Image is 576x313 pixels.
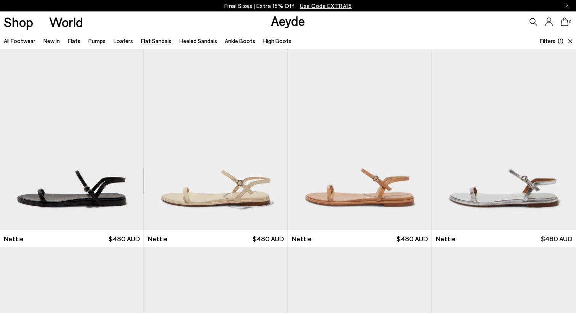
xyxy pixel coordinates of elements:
[288,230,432,247] a: Nettie $480 AUD
[558,37,563,45] span: (1)
[288,49,432,230] div: 1 / 6
[43,37,60,44] a: New In
[432,49,576,230] img: Nettie Leather Sandals
[179,37,217,44] a: Heeled Sandals
[271,13,305,29] a: Aeyde
[225,37,255,44] a: Ankle Boots
[109,234,140,244] span: $480 AUD
[141,37,171,44] a: Flat Sandals
[541,234,572,244] span: $480 AUD
[263,37,291,44] a: High Boots
[432,49,576,230] a: Next slide Previous slide
[397,234,428,244] span: $480 AUD
[432,49,576,230] div: 1 / 6
[292,234,312,244] span: Nettie
[144,230,288,247] a: Nettie $480 AUD
[436,234,456,244] span: Nettie
[288,49,432,230] a: Next slide Previous slide
[288,49,432,230] img: Nettie Leather Sandals
[253,234,284,244] span: $480 AUD
[144,49,288,230] img: Nettie Leather Sandals
[224,1,352,11] p: Final Sizes | Extra 15% Off
[49,15,83,29] a: World
[88,37,106,44] a: Pumps
[432,230,576,247] a: Nettie $480 AUD
[68,37,80,44] a: Flats
[4,15,33,29] a: Shop
[300,2,352,9] span: Navigate to /collections/ss25-final-sizes
[561,18,568,26] a: 0
[540,37,555,44] span: Filters
[568,20,572,24] span: 0
[114,37,133,44] a: Loafers
[148,234,168,244] span: Nettie
[4,37,35,44] a: All Footwear
[4,234,24,244] span: Nettie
